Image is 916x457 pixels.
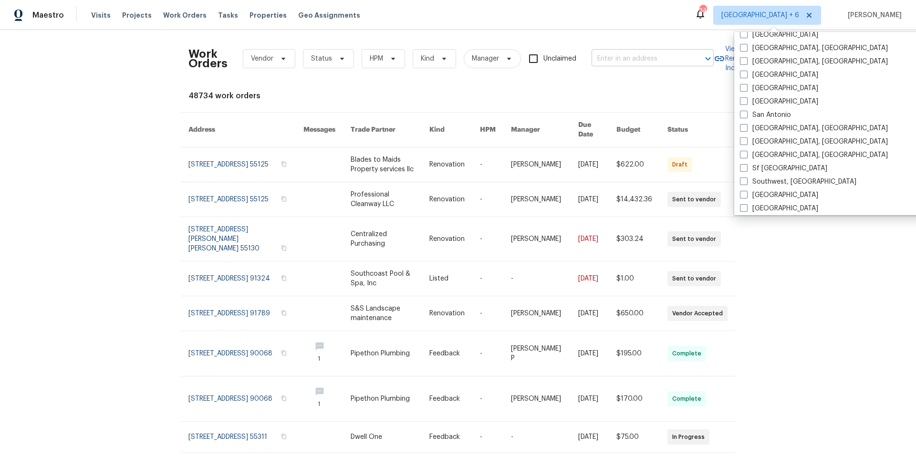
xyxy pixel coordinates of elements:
button: Copy Address [280,309,288,317]
label: [GEOGRAPHIC_DATA] [740,204,818,213]
td: Professional Cleanway LLC [343,182,422,217]
td: [PERSON_NAME] [503,296,571,331]
td: [PERSON_NAME] [503,376,571,422]
label: [GEOGRAPHIC_DATA], [GEOGRAPHIC_DATA] [740,150,888,160]
th: Address [181,113,296,147]
div: 48734 work orders [188,91,728,101]
button: Copy Address [280,244,288,252]
td: Pipethon Plumbing [343,376,422,422]
span: Projects [122,10,152,20]
label: [GEOGRAPHIC_DATA] [740,97,818,106]
td: Renovation [422,147,472,182]
label: [GEOGRAPHIC_DATA] [740,30,818,40]
th: Due Date [571,113,609,147]
label: [GEOGRAPHIC_DATA], [GEOGRAPHIC_DATA] [740,124,888,133]
td: [PERSON_NAME] [503,217,571,261]
button: Copy Address [280,432,288,441]
td: - [503,422,571,453]
td: - [503,261,571,296]
button: Copy Address [280,195,288,203]
span: Geo Assignments [298,10,360,20]
td: Renovation [422,182,472,217]
input: Enter in an address [592,52,687,66]
label: [GEOGRAPHIC_DATA] [740,70,818,80]
td: S&S Landscape maintenance [343,296,422,331]
td: - [472,331,503,376]
button: Copy Address [280,349,288,357]
td: Feedback [422,376,472,422]
button: Copy Address [280,274,288,282]
label: [GEOGRAPHIC_DATA] [740,83,818,93]
label: Southwest, [GEOGRAPHIC_DATA] [740,177,856,187]
label: [GEOGRAPHIC_DATA], [GEOGRAPHIC_DATA] [740,137,888,146]
td: Listed [422,261,472,296]
th: Trade Partner [343,113,422,147]
button: Copy Address [280,160,288,168]
div: 34 [699,6,706,15]
span: [PERSON_NAME] [844,10,902,20]
button: Copy Address [280,394,288,403]
td: [PERSON_NAME] [503,147,571,182]
th: Messages [296,113,343,147]
td: Dwell One [343,422,422,453]
td: Centralized Purchasing [343,217,422,261]
td: - [472,376,503,422]
td: [PERSON_NAME] P [503,331,571,376]
th: Kind [422,113,472,147]
th: Manager [503,113,571,147]
td: Renovation [422,217,472,261]
span: Visits [91,10,111,20]
span: Manager [472,54,499,63]
label: [GEOGRAPHIC_DATA], [GEOGRAPHIC_DATA] [740,43,888,53]
td: Pipethon Plumbing [343,331,422,376]
span: Work Orders [163,10,207,20]
h2: Work Orders [188,49,228,68]
span: Vendor [251,54,273,63]
label: [GEOGRAPHIC_DATA] [740,190,818,200]
td: Blades to Maids Property services llc [343,147,422,182]
th: Status [660,113,735,147]
td: Renovation [422,296,472,331]
td: Feedback [422,422,472,453]
td: Feedback [422,331,472,376]
td: - [472,422,503,453]
span: Properties [250,10,287,20]
td: [PERSON_NAME] [503,182,571,217]
label: [GEOGRAPHIC_DATA], [GEOGRAPHIC_DATA] [740,57,888,66]
th: Budget [609,113,660,147]
span: Unclaimed [543,54,576,64]
td: - [472,147,503,182]
th: HPM [472,113,503,147]
td: - [472,217,503,261]
label: Sf [GEOGRAPHIC_DATA] [740,164,827,173]
button: Open [701,52,715,65]
td: - [472,182,503,217]
span: Maestro [32,10,64,20]
span: [GEOGRAPHIC_DATA] + 6 [721,10,799,20]
td: - [472,296,503,331]
span: Kind [421,54,434,63]
span: Tasks [218,12,238,19]
label: San Antonio [740,110,791,120]
span: Status [311,54,332,63]
td: - [472,261,503,296]
a: View Reno Index [714,44,742,73]
span: HPM [370,54,383,63]
td: Southcoast Pool & Spa, Inc [343,261,422,296]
